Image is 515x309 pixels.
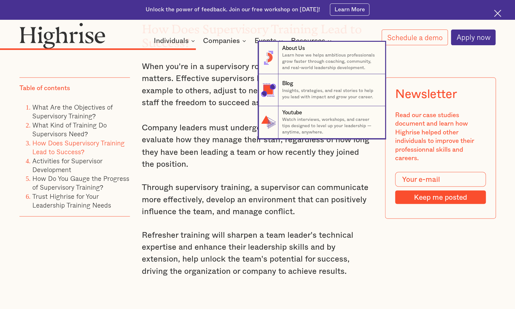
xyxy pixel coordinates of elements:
[255,37,276,45] div: Events
[282,88,379,100] p: Insights, strategies, and real stories to help you lead with impact and grow your career.
[395,191,486,204] input: Keep me posted
[32,138,125,156] a: How Does Supervisory Training Lead to Success?
[142,120,373,170] p: Company leaders must undergo to evaluate how they manage their staff, regardless of how long they...
[142,181,373,217] p: Through supervisory training, a supervisor can communicate more effectively, develop an environme...
[32,155,102,174] a: Activities for Supervisor Development
[32,173,129,192] a: How Do You Gauge the Progress of Supervisory Training?
[282,52,379,71] p: Learn how we helps ambitious professionals grow faster through coaching, community, and real-worl...
[146,6,320,14] div: Unlock the power of feedback. Join our free workshop on [DATE]!
[203,37,248,45] div: Companies
[259,42,385,74] a: About UsLearn how we helps ambitious professionals grow faster through coaching, community, and r...
[330,3,369,16] a: Learn More
[395,172,486,204] form: Modal Form
[451,30,496,45] a: Apply now
[142,229,373,277] p: Refresher training will sharpen a team leader's technical expertise and enhance their leadership ...
[32,191,111,210] a: Trust Highrise for Your Leadership Training Needs
[203,37,240,45] div: Companies
[19,23,105,49] img: Highrise logo
[282,45,305,52] div: About Us
[282,109,302,117] div: Youtube
[259,106,385,138] a: YoutubeWatch interviews, workshops, and career tips designed to level up your leadership — anytim...
[282,80,293,87] div: Blog
[255,37,285,45] div: Events
[291,37,333,45] div: Resources
[282,117,379,135] p: Watch interviews, workshops, and career tips designed to level up your leadership — anytime, anyw...
[494,10,501,17] img: Cross icon
[142,288,373,300] p: ‍
[395,172,486,187] input: Your e-mail
[382,30,448,45] a: Schedule a demo
[154,37,197,45] div: Individuals
[259,74,385,106] a: BlogInsights, strategies, and real stories to help you lead with impact and grow your career.
[154,37,189,45] div: Individuals
[291,37,325,45] div: Resources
